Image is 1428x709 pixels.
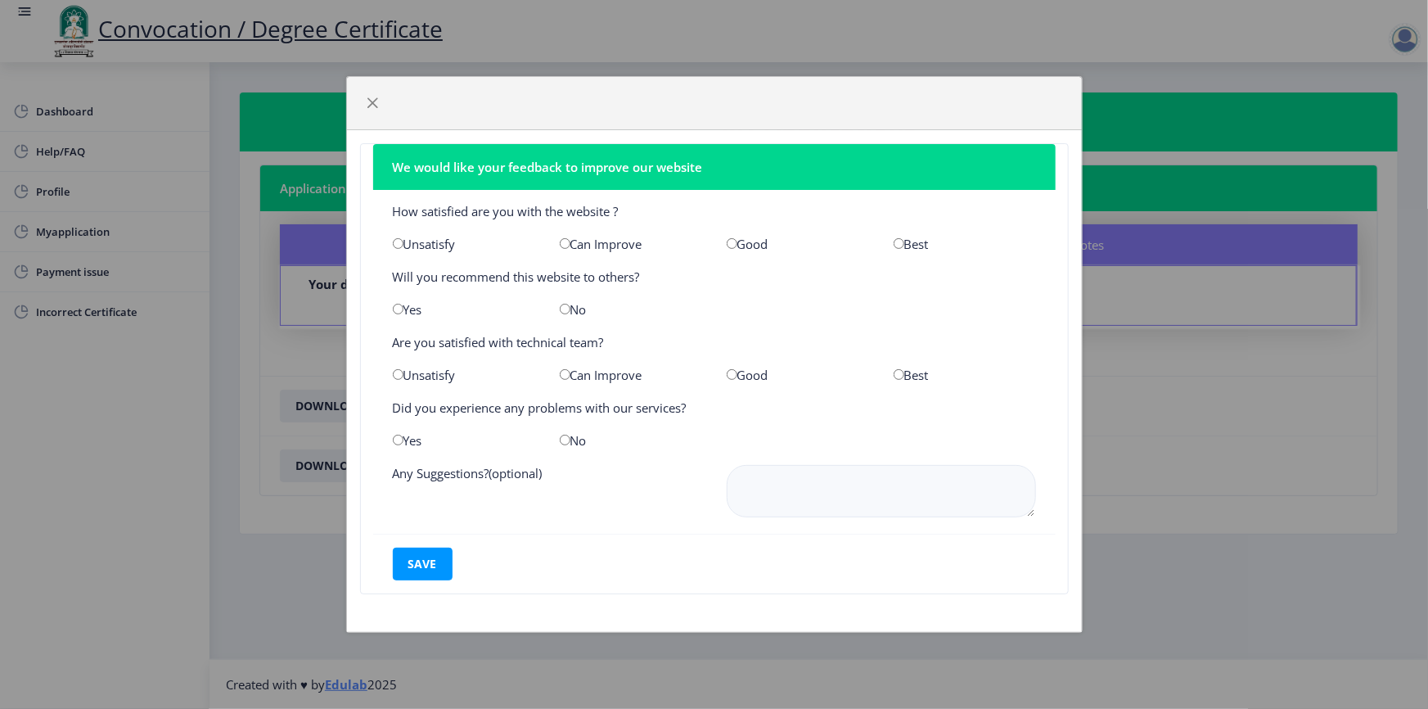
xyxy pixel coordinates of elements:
[381,301,547,318] div: Yes
[373,144,1056,190] nb-card-header: We would like your feedback to improve our website
[381,203,1048,219] div: How satisfied are you with the website ?
[547,301,714,318] div: No
[547,236,714,252] div: Can Improve
[881,367,1048,383] div: Best
[381,236,547,252] div: Unsatisfy
[881,236,1048,252] div: Best
[393,548,453,580] button: save
[381,400,1048,416] div: Did you experience any problems with our services?
[714,367,881,383] div: Good
[547,432,714,449] div: No
[381,334,1048,350] div: Are you satisfied with technical team?
[381,432,547,449] div: Yes
[381,465,714,521] div: Any Suggestions?(optional)
[714,236,881,252] div: Good
[547,367,714,383] div: Can Improve
[381,367,547,383] div: Unsatisfy
[381,269,1048,285] div: Will you recommend this website to others?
